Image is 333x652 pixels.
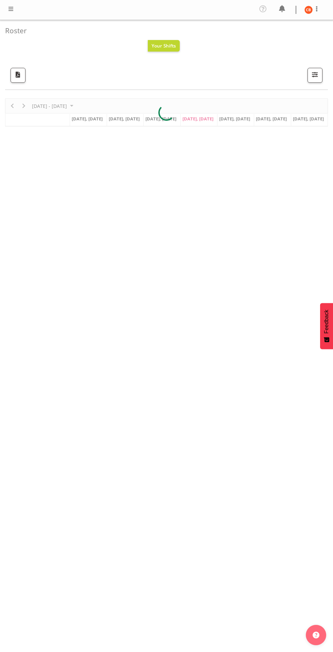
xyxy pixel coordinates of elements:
span: Feedback [323,310,330,333]
span: Your Shifts [152,42,176,49]
h4: Roster [5,27,322,35]
button: Filter Shifts [308,68,322,83]
button: Your Shifts [148,40,180,52]
img: help-xxl-2.png [313,632,319,638]
button: Feedback - Show survey [320,303,333,349]
button: Download a PDF of the roster according to the set date range. [11,68,25,83]
img: chelsea-bartlett11426.jpg [304,6,313,14]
